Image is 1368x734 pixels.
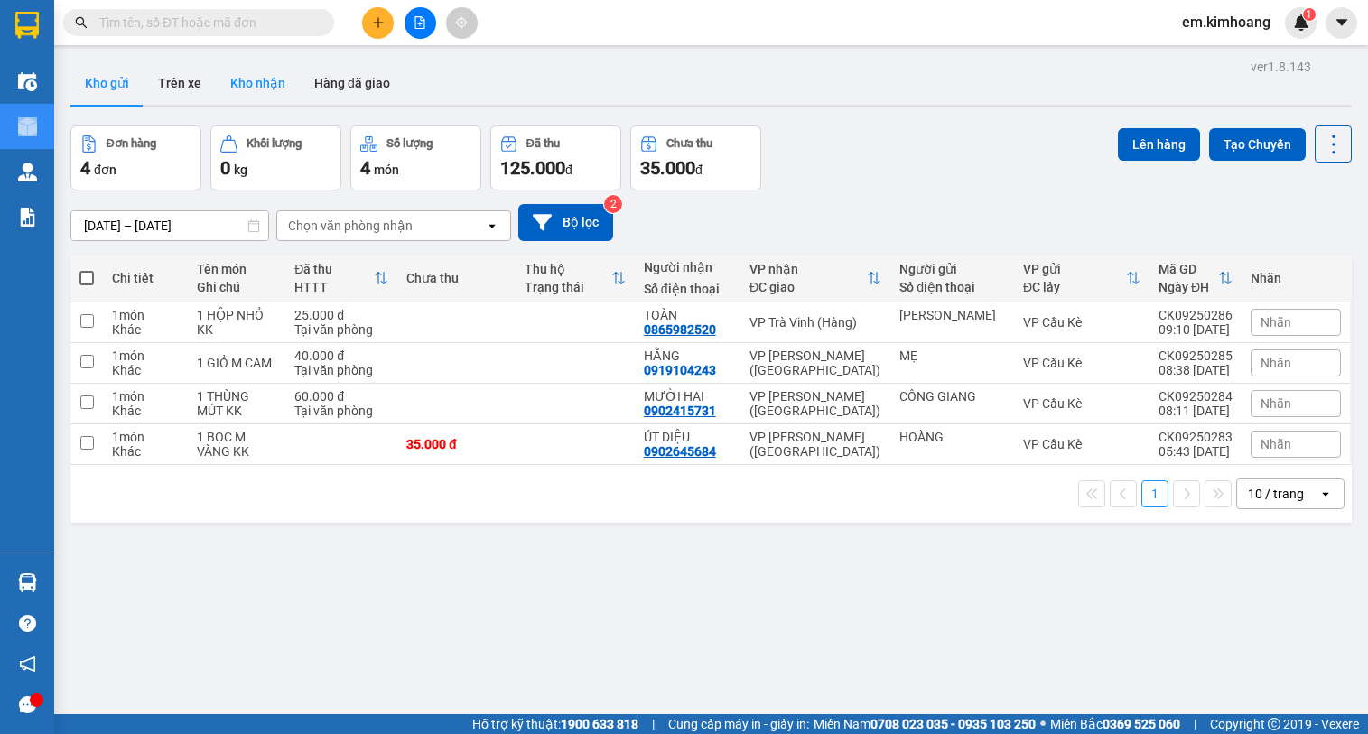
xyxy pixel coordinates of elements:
img: warehouse-icon [18,117,37,136]
span: Cước rồi: [5,125,76,144]
span: caret-down [1334,14,1350,31]
div: Nhãn [1251,271,1341,285]
strong: 0369 525 060 [1103,717,1180,731]
strong: BIÊN NHẬN GỬI HÀNG [60,10,209,27]
div: 1 THÙNG MÚT KK [197,389,276,418]
div: Tên món [197,262,276,276]
div: ĐC giao [749,280,867,294]
img: solution-icon [18,208,37,227]
div: Số điện thoại [644,282,731,296]
button: Số lượng4món [350,125,481,190]
th: Toggle SortBy [1014,255,1149,302]
div: CK09250286 [1159,308,1233,322]
div: ver 1.8.143 [1251,57,1311,77]
div: Tại văn phòng [294,322,388,337]
img: warehouse-icon [18,573,37,592]
span: plus [372,16,385,29]
div: ĐC lấy [1023,280,1126,294]
div: CK09250284 [1159,389,1233,404]
span: 4 [360,157,370,179]
div: Ghi chú [197,280,276,294]
span: Miền Bắc [1050,714,1180,734]
span: file-add [414,16,426,29]
span: đ [695,163,703,177]
span: copyright [1268,718,1280,730]
span: Nhãn [1261,356,1291,370]
div: Tại văn phòng [294,404,388,418]
div: Khối lượng [247,137,302,150]
div: TOÀN [644,308,731,322]
div: Ngày ĐH [1159,280,1218,294]
div: Người nhận [644,260,731,274]
button: Tạo Chuyến [1209,128,1306,161]
div: Tại văn phòng [294,363,388,377]
p: NHẬN: [7,60,264,78]
span: 0865982520 - [7,80,135,98]
div: 09:10 [DATE] [1159,322,1233,337]
div: 10 / trang [1248,485,1304,503]
img: icon-new-feature [1293,14,1309,31]
div: 1 BỌC M VÀNG KK [197,430,276,459]
span: VP Trà Vinh (Hàng) [51,60,175,78]
div: 0902645684 [644,444,716,459]
span: | [652,714,655,734]
div: MƯỜI HAI [644,389,731,404]
div: Đơn hàng [107,137,156,150]
div: 1 món [112,389,179,404]
div: Chưa thu [666,137,712,150]
div: 40.000 đ [294,348,388,363]
div: VP Trà Vinh (Hàng) [749,315,881,330]
div: 0902415731 [644,404,716,418]
button: Lên hàng [1118,128,1200,161]
button: Trên xe [144,61,216,105]
div: VP [PERSON_NAME] ([GEOGRAPHIC_DATA]) [749,389,881,418]
div: Khác [112,322,179,337]
div: VP Cầu Kè [1023,396,1140,411]
div: 60.000 đ [294,389,388,404]
div: 35.000 đ [406,437,507,451]
span: kg [234,163,247,177]
span: 35.000 [640,157,695,179]
div: Chọn văn phòng nhận [288,217,413,235]
button: Hàng đã giao [300,61,405,105]
span: ⚪️ [1040,720,1046,728]
button: plus [362,7,394,39]
span: Hỗ trợ kỹ thuật: [472,714,638,734]
span: 25.000 [80,125,135,144]
span: đ [565,163,572,177]
div: VP [PERSON_NAME] ([GEOGRAPHIC_DATA]) [749,348,881,377]
div: 1 món [112,308,179,322]
span: message [19,696,36,713]
th: Toggle SortBy [516,255,634,302]
span: VP Cầu Kè - [37,35,222,52]
input: Tìm tên, số ĐT hoặc mã đơn [99,13,312,33]
div: 1 món [112,348,179,363]
div: 05:43 [DATE] [1159,444,1233,459]
button: Khối lượng0kg [210,125,341,190]
button: Kho gửi [70,61,144,105]
div: MẸ [899,348,1005,363]
span: Nhãn [1261,315,1291,330]
div: Chi tiết [112,271,179,285]
span: Nhãn [1261,396,1291,411]
div: Trạng thái [525,280,610,294]
span: | [1194,714,1196,734]
img: warehouse-icon [18,72,37,91]
div: ÚT DIỆU [644,430,731,444]
div: 1 món [112,430,179,444]
th: Toggle SortBy [1149,255,1242,302]
div: Thu hộ [525,262,610,276]
div: HUỲNH NHƯ [899,308,1005,322]
strong: 1900 633 818 [561,717,638,731]
div: VP Cầu Kè [1023,315,1140,330]
svg: open [485,218,499,233]
span: TOÀN [97,80,135,98]
div: Số lượng [386,137,433,150]
span: Miền Nam [814,714,1036,734]
span: GIAO: [7,100,43,117]
div: 0919104243 [644,363,716,377]
button: Kho nhận [216,61,300,105]
span: Cung cấp máy in - giấy in: [668,714,809,734]
span: Nhãn [1261,437,1291,451]
div: Khác [112,363,179,377]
